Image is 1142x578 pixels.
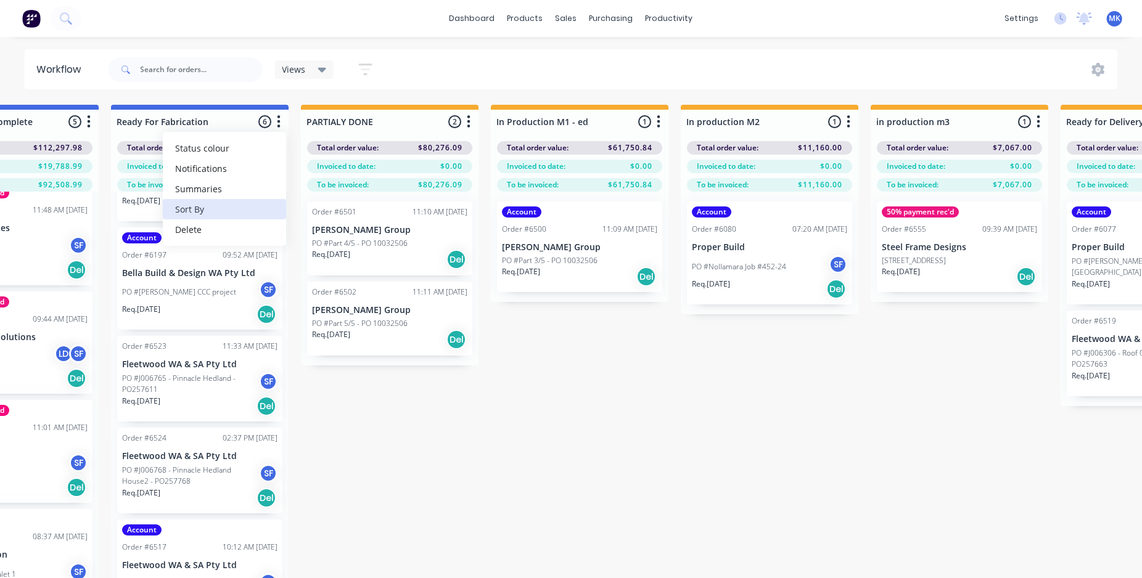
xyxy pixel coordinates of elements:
[38,161,83,172] span: $19,788.99
[127,161,186,172] span: Invoiced to date:
[67,478,86,497] div: Del
[312,249,350,260] p: Req. [DATE]
[163,138,286,158] button: Status colour
[312,206,356,218] div: Order #6501
[163,199,286,219] button: Sort By
[1077,179,1128,190] span: To be invoiced:
[993,142,1032,153] span: $7,067.00
[697,161,755,172] span: Invoiced to date:
[312,318,408,329] p: PO #Part 5/5 - PO 10032506
[223,250,277,261] div: 09:52 AM [DATE]
[882,266,920,277] p: Req. [DATE]
[122,341,166,352] div: Order #6523
[826,279,846,299] div: Del
[122,287,236,298] p: PO #[PERSON_NAME] CCC project
[418,142,462,153] span: $80,276.09
[502,255,598,266] p: PO #Part 3/5 - PO 10032506
[507,161,565,172] span: Invoiced to date:
[1109,13,1120,24] span: MK
[307,201,472,275] div: Order #650111:10 AM [DATE][PERSON_NAME] GroupPO #Part 4/5 - PO 10032506Req.[DATE]Del
[502,206,541,218] div: Account
[122,195,160,206] p: Req. [DATE]
[820,161,842,172] span: $0.00
[33,205,88,216] div: 11:48 AM [DATE]
[440,161,462,172] span: $0.00
[413,206,467,218] div: 11:10 AM [DATE]
[608,179,652,190] span: $61,750.84
[282,63,306,76] span: Views
[122,465,259,487] p: PO #J006768 - Pinnacle Hedland House2 - PO257768
[887,161,945,172] span: Invoiced to date:
[69,454,88,472] div: SF
[117,428,282,513] div: Order #652402:37 PM [DATE]Fleetwood WA & SA Pty LtdPO #J006768 - Pinnacle Hedland House2 - PO2577...
[122,560,277,571] p: Fleetwood WA & SA Pty Ltd
[33,314,88,325] div: 09:44 AM [DATE]
[67,368,86,388] div: Del
[127,142,189,153] span: Total order value:
[998,9,1045,28] div: settings
[122,232,162,243] div: Account
[1077,142,1138,153] span: Total order value:
[583,9,639,28] div: purchasing
[163,179,286,199] button: Summaries
[798,142,842,153] span: $11,160.00
[257,304,276,324] div: Del
[317,161,376,172] span: Invoiced to date:
[312,287,356,298] div: Order #6502
[413,287,467,298] div: 11:11 AM [DATE]
[38,179,83,190] span: $92,508.99
[122,268,277,279] p: Bella Build & Design WA Pty Ltd
[639,9,699,28] div: productivity
[1072,315,1116,327] div: Order #6519
[692,206,731,218] div: Account
[882,224,926,235] div: Order #6555
[312,238,408,249] p: PO #Part 4/5 - PO 10032506
[608,142,652,153] span: $61,750.84
[175,142,229,155] span: Status colour
[141,57,263,82] input: Search for orders...
[67,260,86,280] div: Del
[54,344,73,363] div: LD
[501,9,549,28] div: products
[127,179,179,190] span: To be invoiced:
[497,201,662,292] div: AccountOrder #650011:09 AM [DATE][PERSON_NAME] GroupPO #Part 3/5 - PO 10032506Req.[DATE]Del
[69,344,88,363] div: SF
[692,242,847,253] p: Proper Build
[692,261,786,272] p: PO #Nollamara Job #452-24
[33,422,88,433] div: 11:01 AM [DATE]
[418,179,462,190] span: $80,276.09
[882,242,1037,253] p: Steel Frame Designs
[636,267,656,287] div: Del
[223,542,277,553] div: 10:12 AM [DATE]
[982,224,1037,235] div: 09:39 AM [DATE]
[549,9,583,28] div: sales
[117,336,282,421] div: Order #652311:33 AM [DATE]Fleetwood WA & SA Pty LtdPO #J006765 - Pinnacle Hedland - PO257611SFReq...
[507,179,559,190] span: To be invoiced:
[69,236,88,254] div: SF
[446,250,466,269] div: Del
[122,396,160,407] p: Req. [DATE]
[163,158,286,179] button: Notifications
[798,179,842,190] span: $11,160.00
[122,451,277,462] p: Fleetwood WA & SA Pty Ltd
[887,179,939,190] span: To be invoiced:
[259,280,277,299] div: SF
[602,224,657,235] div: 11:09 AM [DATE]
[692,279,730,290] p: Req. [DATE]
[317,179,369,190] span: To be invoiced:
[259,372,277,391] div: SF
[502,266,540,277] p: Req. [DATE]
[312,329,350,340] p: Req. [DATE]
[223,433,277,444] div: 02:37 PM [DATE]
[122,542,166,553] div: Order #6517
[22,9,41,28] img: Factory
[312,225,467,235] p: [PERSON_NAME] Group
[122,433,166,444] div: Order #6524
[1072,206,1111,218] div: Account
[792,224,847,235] div: 07:20 AM [DATE]
[1016,267,1036,287] div: Del
[446,330,466,349] div: Del
[630,161,652,172] span: $0.00
[163,219,286,240] button: Delete
[887,142,948,153] span: Total order value:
